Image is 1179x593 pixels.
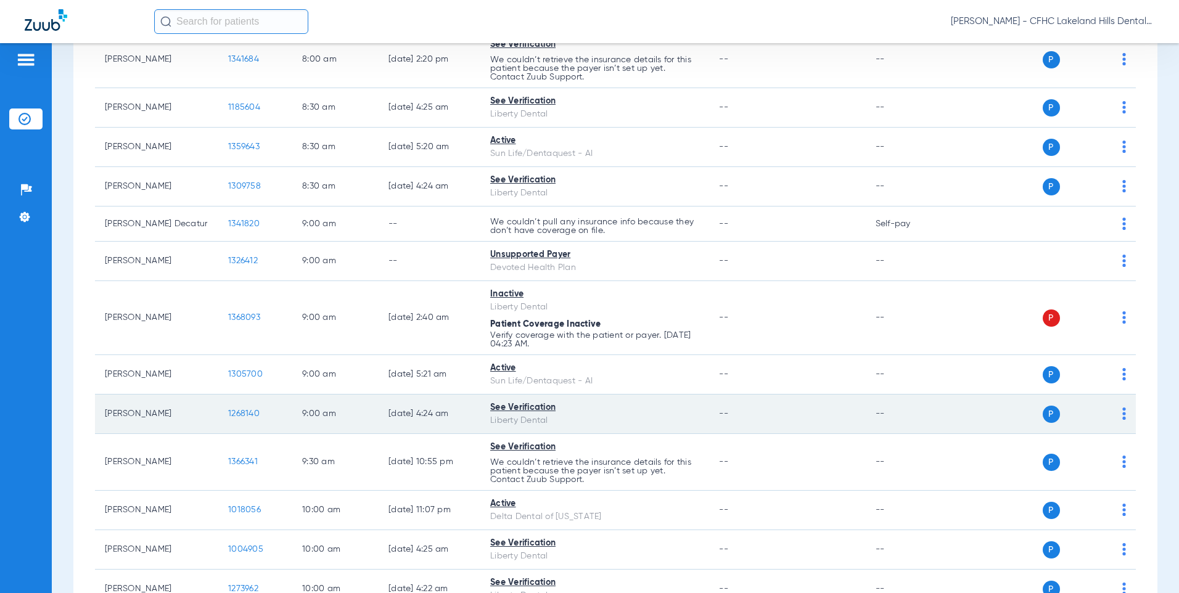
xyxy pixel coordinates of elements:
span: P [1043,309,1060,327]
td: 9:00 AM [292,242,379,281]
td: 8:00 AM [292,31,379,88]
span: 1366341 [228,457,258,466]
span: -- [719,584,728,593]
td: [PERSON_NAME] [95,395,218,434]
span: -- [719,313,728,322]
td: [PERSON_NAME] [95,88,218,128]
span: 1326412 [228,256,258,265]
p: We couldn’t retrieve the insurance details for this patient because the payer isn’t set up yet. C... [490,458,699,484]
img: Zuub Logo [25,9,67,31]
div: Delta Dental of [US_STATE] [490,510,699,523]
div: Active [490,362,699,375]
span: 1018056 [228,505,261,514]
div: See Verification [490,401,699,414]
td: 9:00 AM [292,355,379,395]
div: See Verification [490,95,699,108]
span: 1004905 [228,545,263,554]
td: [DATE] 5:21 AM [379,355,480,395]
img: group-dot-blue.svg [1122,101,1126,113]
td: 9:00 AM [292,395,379,434]
td: [DATE] 2:40 AM [379,281,480,355]
td: -- [379,207,480,242]
td: [DATE] 4:24 AM [379,395,480,434]
td: Self-pay [866,207,949,242]
div: Liberty Dental [490,414,699,427]
p: We couldn’t retrieve the insurance details for this patient because the payer isn’t set up yet. C... [490,55,699,81]
input: Search for patients [154,9,308,34]
span: 1268140 [228,409,260,418]
td: [DATE] 4:25 AM [379,88,480,128]
span: P [1043,541,1060,558]
span: Patient Coverage Inactive [490,320,601,329]
span: 1341684 [228,55,259,63]
td: -- [866,281,949,355]
td: -- [866,395,949,434]
td: 9:00 AM [292,281,379,355]
td: [PERSON_NAME] [95,31,218,88]
td: -- [866,242,949,281]
td: 8:30 AM [292,88,379,128]
td: [PERSON_NAME] [95,434,218,491]
div: Liberty Dental [490,108,699,121]
span: 1309758 [228,182,261,190]
td: -- [866,31,949,88]
div: See Verification [490,174,699,187]
span: P [1043,366,1060,383]
td: -- [866,88,949,128]
img: group-dot-blue.svg [1122,456,1126,468]
span: 1341820 [228,219,260,228]
td: [DATE] 5:20 AM [379,128,480,167]
img: group-dot-blue.svg [1122,368,1126,380]
div: Unsupported Payer [490,248,699,261]
td: [PERSON_NAME] [95,128,218,167]
div: Sun Life/Dentaquest - AI [490,375,699,388]
div: Inactive [490,288,699,301]
span: P [1043,454,1060,471]
div: See Verification [490,537,699,550]
td: 10:00 AM [292,530,379,570]
td: [DATE] 4:25 AM [379,530,480,570]
span: 1368093 [228,313,260,322]
img: group-dot-blue.svg [1122,407,1126,420]
p: Verify coverage with the patient or payer. [DATE] 04:23 AM. [490,331,699,348]
td: [PERSON_NAME] [95,281,218,355]
span: -- [719,182,728,190]
span: -- [719,505,728,514]
span: P [1043,406,1060,423]
span: -- [719,55,728,63]
td: 9:30 AM [292,434,379,491]
span: 1185604 [228,103,260,112]
img: group-dot-blue.svg [1122,53,1126,65]
span: P [1043,99,1060,117]
div: Active [490,497,699,510]
div: Liberty Dental [490,550,699,563]
img: group-dot-blue.svg [1122,180,1126,192]
span: P [1043,51,1060,68]
span: -- [719,409,728,418]
td: [PERSON_NAME] Decatur [95,207,218,242]
td: -- [866,355,949,395]
span: 1305700 [228,370,263,378]
td: 8:30 AM [292,167,379,207]
td: 10:00 AM [292,491,379,530]
td: -- [866,491,949,530]
td: [DATE] 4:24 AM [379,167,480,207]
td: -- [866,530,949,570]
img: group-dot-blue.svg [1122,255,1126,267]
div: See Verification [490,38,699,51]
div: See Verification [490,576,699,589]
div: Chat Widget [1117,534,1179,593]
span: [PERSON_NAME] - CFHC Lakeland Hills Dental [951,15,1154,28]
span: P [1043,502,1060,519]
div: Active [490,134,699,147]
td: [DATE] 11:07 PM [379,491,480,530]
td: 9:00 AM [292,207,379,242]
td: [PERSON_NAME] [95,242,218,281]
td: [DATE] 10:55 PM [379,434,480,491]
span: P [1043,178,1060,195]
td: [PERSON_NAME] [95,355,218,395]
td: [PERSON_NAME] [95,491,218,530]
div: Sun Life/Dentaquest - AI [490,147,699,160]
td: -- [866,167,949,207]
span: -- [719,219,728,228]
